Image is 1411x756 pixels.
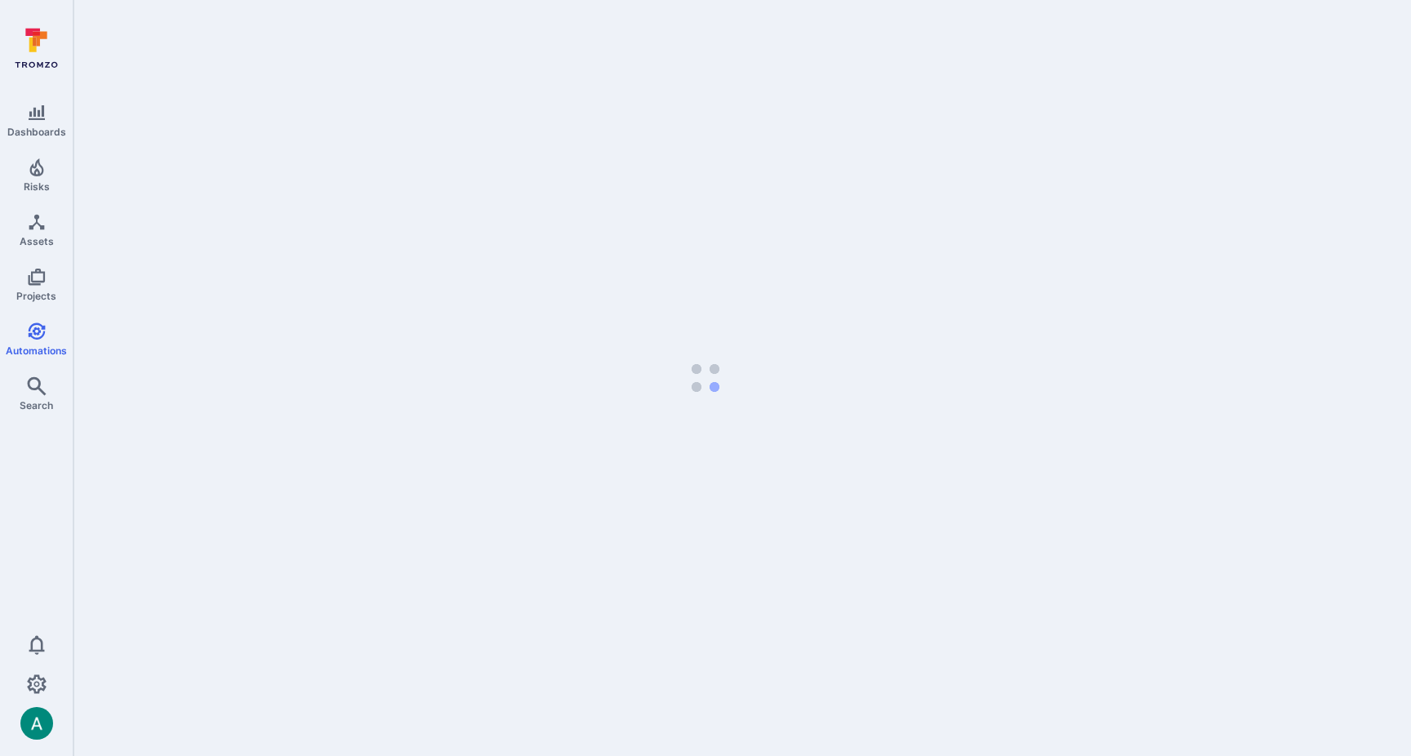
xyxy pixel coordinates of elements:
span: Dashboards [7,126,66,138]
span: Automations [6,345,67,357]
span: Search [20,399,53,411]
img: ACg8ocLSa5mPYBaXNx3eFu_EmspyJX0laNWN7cXOFirfQ7srZveEpg=s96-c [20,707,53,740]
div: Arjan Dehar [20,707,53,740]
span: Risks [24,180,50,193]
span: Assets [20,235,54,247]
span: Projects [16,290,56,302]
